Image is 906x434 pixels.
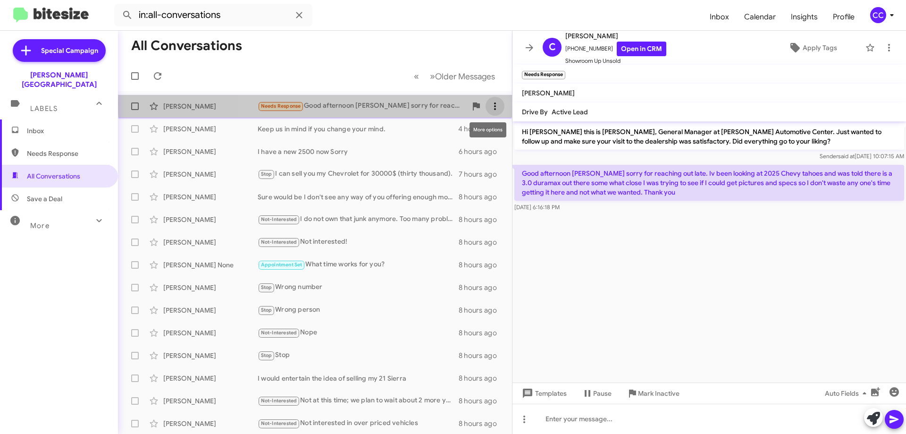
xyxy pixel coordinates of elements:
span: [PERSON_NAME] [522,89,575,97]
span: [PERSON_NAME] [565,30,666,42]
div: 8 hours ago [459,260,504,270]
div: More options [470,122,506,137]
div: [PERSON_NAME] [163,147,258,156]
span: Stop [261,171,272,177]
span: Showroom Up Unsold [565,56,666,66]
div: 8 hours ago [459,374,504,383]
span: Active Lead [552,108,588,116]
div: [PERSON_NAME] [163,328,258,338]
div: Wrong person [258,305,459,315]
a: Special Campaign [13,39,106,62]
span: More [30,221,50,230]
div: [PERSON_NAME] None [163,260,258,270]
span: [DATE] 6:16:18 PM [514,204,560,211]
button: Apply Tags [764,39,861,56]
span: Sender [DATE] 10:07:15 AM [820,153,904,160]
span: Appointment Set [261,262,302,268]
div: [PERSON_NAME] [163,351,258,360]
div: [PERSON_NAME] [163,396,258,406]
div: Stop [258,350,459,361]
span: Save a Deal [27,194,62,204]
span: Needs Response [27,149,107,158]
span: Special Campaign [41,46,98,55]
div: 8 hours ago [459,283,504,292]
button: Next [424,67,501,86]
div: 8 hours ago [459,238,504,247]
span: Pause [593,385,612,402]
div: 8 hours ago [459,215,504,224]
span: Templates [520,385,567,402]
div: [PERSON_NAME] [163,306,258,315]
div: What time works for you? [258,259,459,270]
div: [PERSON_NAME] [163,374,258,383]
span: Inbox [27,126,107,136]
span: Drive By [522,108,548,116]
div: CC [870,7,886,23]
div: 8 hours ago [459,306,504,315]
span: Not-Interested [261,420,297,426]
div: [PERSON_NAME] [163,124,258,134]
span: Stop [261,307,272,313]
h1: All Conversations [131,38,242,53]
div: Not interested in over priced vehicles [258,418,459,429]
div: I would entertain the idea of selling my 21 Sierra [258,374,459,383]
input: Search [114,4,312,26]
div: 4 hours ago [458,124,504,134]
div: [PERSON_NAME] [163,170,258,179]
div: 7 hours ago [459,170,504,179]
div: [PERSON_NAME] [163,102,258,111]
div: Wrong number [258,282,459,293]
a: Profile [825,3,862,31]
span: Older Messages [435,71,495,82]
button: Pause [574,385,619,402]
button: Previous [408,67,425,86]
div: 8 hours ago [459,351,504,360]
div: Not at this time; we plan to wait about 2 more years before trading or selling the Yukon. [258,395,459,406]
span: Mark Inactive [638,385,679,402]
button: Mark Inactive [619,385,687,402]
span: Auto Fields [825,385,870,402]
div: I do not own that junk anymore. Too many problems. [258,214,459,225]
span: said at [838,153,855,160]
div: 6 hours ago [459,147,504,156]
div: Keep us in mind if you change your mind. [258,124,458,134]
span: Not-Interested [261,216,297,222]
span: All Conversations [27,171,80,181]
p: Hi [PERSON_NAME] this is [PERSON_NAME], General Manager at [PERSON_NAME] Automotive Center. Just ... [514,123,904,150]
p: Good afternoon [PERSON_NAME] sorry for reaching out late. Iv been looking at 2025 Chevy tahoes an... [514,165,904,201]
a: Open in CRM [617,42,666,56]
span: Stop [261,284,272,290]
a: Inbox [702,3,737,31]
span: Apply Tags [803,39,837,56]
span: [PHONE_NUMBER] [565,42,666,56]
div: [PERSON_NAME] [163,238,258,247]
span: Labels [30,104,58,113]
div: [PERSON_NAME] [163,283,258,292]
div: 8 hours ago [459,419,504,428]
div: [PERSON_NAME] [163,419,258,428]
div: Nope [258,327,459,338]
span: Not-Interested [261,398,297,404]
div: I have a new 2500 now Sorry [258,147,459,156]
span: Not-Interested [261,330,297,336]
small: Needs Response [522,71,565,79]
div: 8 hours ago [459,328,504,338]
span: Not-Interested [261,239,297,245]
span: Needs Response [261,103,301,109]
div: Good afternoon [PERSON_NAME] sorry for reaching out late. Iv been looking at 2025 Chevy tahoes an... [258,101,467,111]
div: [PERSON_NAME] [163,215,258,224]
div: Not interested! [258,237,459,247]
span: C [549,40,556,55]
nav: Page navigation example [409,67,501,86]
button: Auto Fields [817,385,878,402]
div: Sure would be I don't see any way of you offering enough money for it [258,192,459,202]
a: Insights [783,3,825,31]
div: 8 hours ago [459,396,504,406]
button: Templates [512,385,574,402]
span: Calendar [737,3,783,31]
div: I can sell you my Chevrolet for 30000$ (thirty thousand). [258,169,459,179]
span: Stop [261,352,272,358]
